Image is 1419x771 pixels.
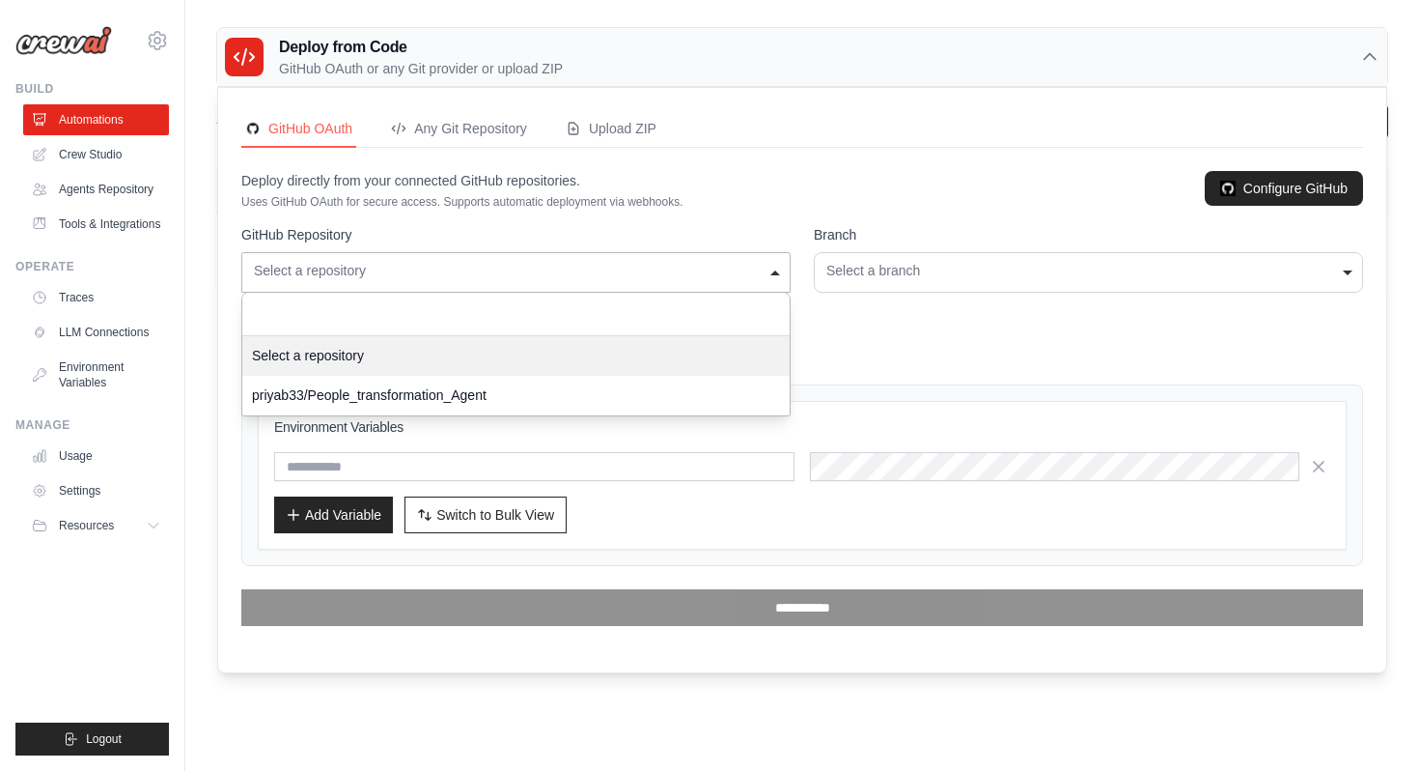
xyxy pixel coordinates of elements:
[15,417,169,433] div: Manage
[242,336,790,376] div: Select a repository
[254,261,778,281] div: Select a repository
[245,119,352,138] div: GitHub OAuth
[1220,181,1236,196] img: GitHub
[566,119,656,138] div: Upload ZIP
[242,293,790,336] input: Select a repository
[23,174,169,205] a: Agents Repository
[23,139,169,170] a: Crew Studio
[23,352,169,398] a: Environment Variables
[241,225,791,244] label: GitHub Repository
[241,111,356,148] button: GitHubGitHub OAuth
[23,475,169,506] a: Settings
[274,497,393,533] button: Add Variable
[241,111,1363,148] nav: Deployment Source
[391,119,527,138] div: Any Git Repository
[279,59,563,78] p: GitHub OAuth or any Git provider or upload ZIP
[245,121,261,136] img: GitHub
[279,36,563,59] h3: Deploy from Code
[15,26,112,55] img: Logo
[404,497,567,533] button: Switch to Bulk View
[23,510,169,541] button: Resources
[562,111,660,148] button: Upload ZIP
[216,103,646,130] h2: Automations Live
[216,173,347,213] th: Crew
[242,376,790,415] div: priyab33/People_transformation_Agent
[15,81,169,97] div: Build
[216,130,646,150] p: Manage and monitor your active crew automations from this dashboard.
[23,104,169,135] a: Automations
[86,731,122,747] span: Logout
[59,518,114,533] span: Resources
[1205,171,1363,206] a: Configure GitHub
[15,723,169,756] button: Logout
[436,505,554,525] span: Switch to Bulk View
[23,209,169,240] a: Tools & Integrations
[23,441,169,471] a: Usage
[23,317,169,348] a: LLM Connections
[274,417,1330,437] h3: Environment Variables
[23,282,169,313] a: Traces
[826,261,1350,281] div: Select a branch
[387,111,531,148] button: Any Git Repository
[241,171,683,190] p: Deploy directly from your connected GitHub repositories.
[241,194,683,210] p: Uses GitHub OAuth for secure access. Supports automatic deployment via webhooks.
[814,225,1363,244] label: Branch
[15,259,169,274] div: Operate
